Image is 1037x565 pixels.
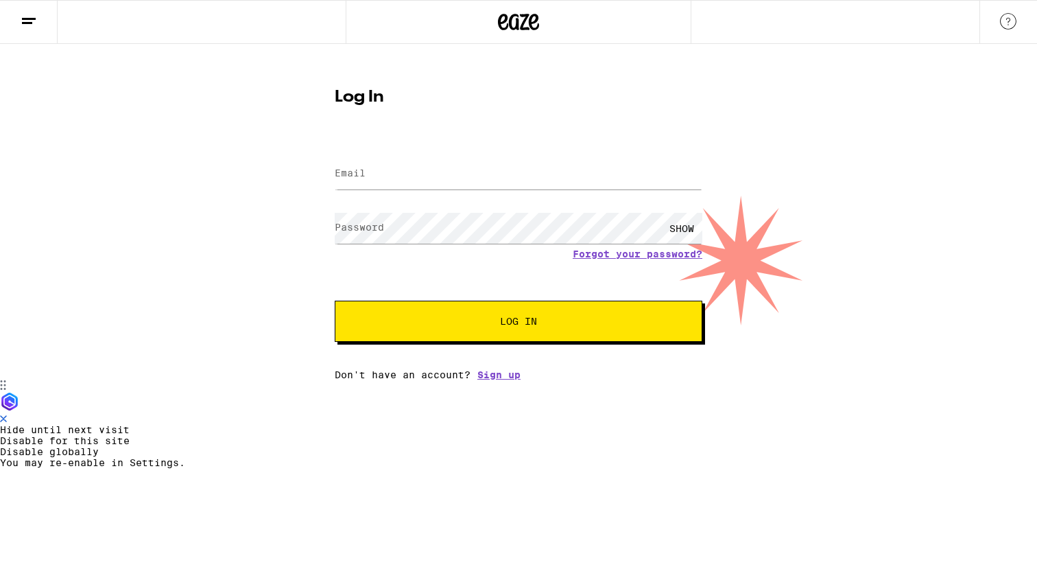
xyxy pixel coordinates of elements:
label: Email [335,168,366,178]
h1: Log In [335,89,702,106]
a: Sign up [477,369,521,380]
button: Log In [335,301,702,342]
input: Email [335,159,702,189]
span: Log In [500,316,537,326]
div: SHOW [661,213,702,244]
div: Don't have an account? [335,369,702,380]
a: Forgot your password? [573,249,702,260]
label: Password [335,222,384,233]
